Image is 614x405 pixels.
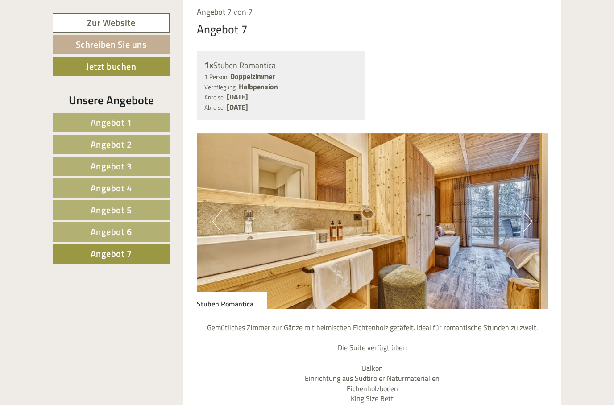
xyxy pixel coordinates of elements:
[204,83,237,91] small: Verpflegung:
[53,57,170,76] a: Jetzt buchen
[212,210,222,232] button: Previous
[204,72,228,81] small: 1 Person:
[91,247,132,260] span: Angebot 7
[230,71,275,82] b: Doppelzimmer
[53,13,170,33] a: Zur Website
[91,116,132,129] span: Angebot 1
[53,92,170,108] div: Unsere Angebote
[91,137,132,151] span: Angebot 2
[197,6,253,18] span: Angebot 7 von 7
[91,203,132,217] span: Angebot 5
[227,91,248,102] b: [DATE]
[197,292,267,309] div: Stuben Romantica
[204,59,358,72] div: Stuben Romantica
[53,35,170,54] a: Schreiben Sie uns
[91,159,132,173] span: Angebot 3
[227,102,248,112] b: [DATE]
[91,181,132,195] span: Angebot 4
[204,93,225,102] small: Anreise:
[204,58,213,72] b: 1x
[523,210,532,232] button: Next
[91,225,132,239] span: Angebot 6
[197,21,248,37] div: Angebot 7
[197,133,548,309] img: image
[239,81,278,92] b: Halbpension
[204,103,225,112] small: Abreise:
